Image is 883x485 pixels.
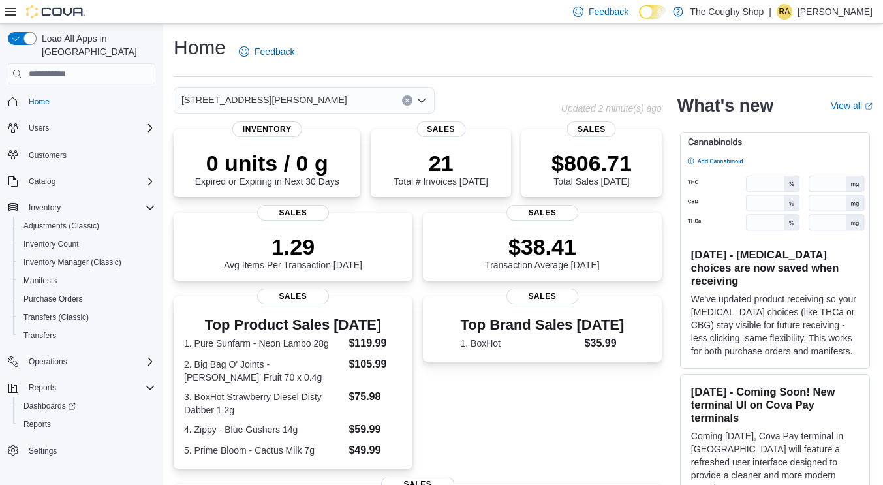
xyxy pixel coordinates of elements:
[23,380,61,396] button: Reports
[394,150,488,187] div: Total # Invoices [DATE]
[23,200,155,215] span: Inventory
[18,398,81,414] a: Dashboards
[184,423,343,436] dt: 4. Zippy - Blue Gushers 14g
[13,217,161,235] button: Adjustments (Classic)
[3,352,161,371] button: Operations
[184,390,343,416] dt: 3. BoxHot Strawberry Diesel Disty Dabber 1.2g
[23,330,56,341] span: Transfers
[29,123,49,133] span: Users
[3,119,161,137] button: Users
[13,272,161,290] button: Manifests
[23,93,155,110] span: Home
[416,121,465,137] span: Sales
[777,4,792,20] div: Roberto Apodaca
[29,150,67,161] span: Customers
[690,4,764,20] p: The Coughy Shop
[13,397,161,415] a: Dashboards
[3,145,161,164] button: Customers
[561,103,662,114] p: Updated 2 minute(s) ago
[23,174,61,189] button: Catalog
[18,291,155,307] span: Purchase Orders
[23,380,155,396] span: Reports
[23,275,57,286] span: Manifests
[224,234,362,260] p: 1.29
[23,94,55,110] a: Home
[831,101,873,111] a: View allExternal link
[769,4,771,20] p: |
[677,95,773,116] h2: What's new
[567,121,616,137] span: Sales
[691,248,859,287] h3: [DATE] - [MEDICAL_DATA] choices are now saved when receiving
[257,205,329,221] span: Sales
[18,255,155,270] span: Inventory Manager (Classic)
[18,218,104,234] a: Adjustments (Classic)
[23,239,79,249] span: Inventory Count
[13,235,161,253] button: Inventory Count
[18,328,155,343] span: Transfers
[349,443,401,458] dd: $49.99
[691,292,859,358] p: We've updated product receiving so your [MEDICAL_DATA] choices (like THCa or CBG) stay visible fo...
[18,398,155,414] span: Dashboards
[181,92,347,108] span: [STREET_ADDRESS][PERSON_NAME]
[3,441,161,460] button: Settings
[18,255,127,270] a: Inventory Manager (Classic)
[779,4,790,20] span: RA
[23,419,51,430] span: Reports
[394,150,488,176] p: 21
[224,234,362,270] div: Avg Items Per Transaction [DATE]
[23,312,89,322] span: Transfers (Classic)
[461,337,580,350] dt: 1. BoxHot
[3,172,161,191] button: Catalog
[506,205,578,221] span: Sales
[23,200,66,215] button: Inventory
[461,317,625,333] h3: Top Brand Sales [DATE]
[29,446,57,456] span: Settings
[3,198,161,217] button: Inventory
[26,5,85,18] img: Cova
[23,120,155,136] span: Users
[23,401,76,411] span: Dashboards
[23,174,155,189] span: Catalog
[551,150,632,176] p: $806.71
[865,102,873,110] svg: External link
[402,95,412,106] button: Clear input
[691,385,859,424] h3: [DATE] - Coming Soon! New terminal UI on Cova Pay terminals
[551,150,632,187] div: Total Sales [DATE]
[13,415,161,433] button: Reports
[23,443,155,459] span: Settings
[29,202,61,213] span: Inventory
[3,92,161,111] button: Home
[798,4,873,20] p: [PERSON_NAME]
[485,234,600,270] div: Transaction Average [DATE]
[232,121,302,137] span: Inventory
[349,336,401,351] dd: $119.99
[29,383,56,393] span: Reports
[18,291,88,307] a: Purchase Orders
[485,234,600,260] p: $38.41
[506,289,578,304] span: Sales
[349,389,401,405] dd: $75.98
[416,95,427,106] button: Open list of options
[3,379,161,397] button: Reports
[23,443,62,459] a: Settings
[234,39,300,65] a: Feedback
[639,5,666,19] input: Dark Mode
[18,273,155,289] span: Manifests
[184,337,343,350] dt: 1. Pure Sunfarm - Neon Lambo 28g
[18,309,155,325] span: Transfers (Classic)
[23,354,72,369] button: Operations
[18,236,155,252] span: Inventory Count
[349,422,401,437] dd: $59.99
[589,5,628,18] span: Feedback
[255,45,294,58] span: Feedback
[37,32,155,58] span: Load All Apps in [GEOGRAPHIC_DATA]
[18,328,61,343] a: Transfers
[257,289,329,304] span: Sales
[23,257,121,268] span: Inventory Manager (Classic)
[23,146,155,163] span: Customers
[349,356,401,372] dd: $105.99
[18,309,94,325] a: Transfers (Classic)
[585,336,625,351] dd: $35.99
[13,308,161,326] button: Transfers (Classic)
